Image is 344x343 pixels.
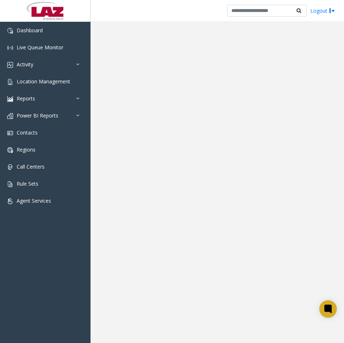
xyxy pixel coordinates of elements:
span: Activity [17,61,33,68]
img: 'icon' [7,181,13,187]
img: 'icon' [7,113,13,119]
img: 'icon' [7,130,13,136]
img: 'icon' [7,79,13,85]
img: 'icon' [7,45,13,51]
span: Live Queue Monitor [17,44,63,51]
span: Location Management [17,78,70,85]
img: logout [329,7,335,15]
span: Reports [17,95,35,102]
span: Regions [17,146,35,153]
span: Call Centers [17,163,45,170]
img: 'icon' [7,62,13,68]
span: Agent Services [17,197,51,204]
a: Logout [310,7,335,15]
img: 'icon' [7,164,13,170]
span: Dashboard [17,27,43,34]
span: Rule Sets [17,180,38,187]
img: 'icon' [7,28,13,34]
span: Contacts [17,129,38,136]
span: Power BI Reports [17,112,58,119]
img: 'icon' [7,198,13,204]
img: 'icon' [7,147,13,153]
img: 'icon' [7,96,13,102]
